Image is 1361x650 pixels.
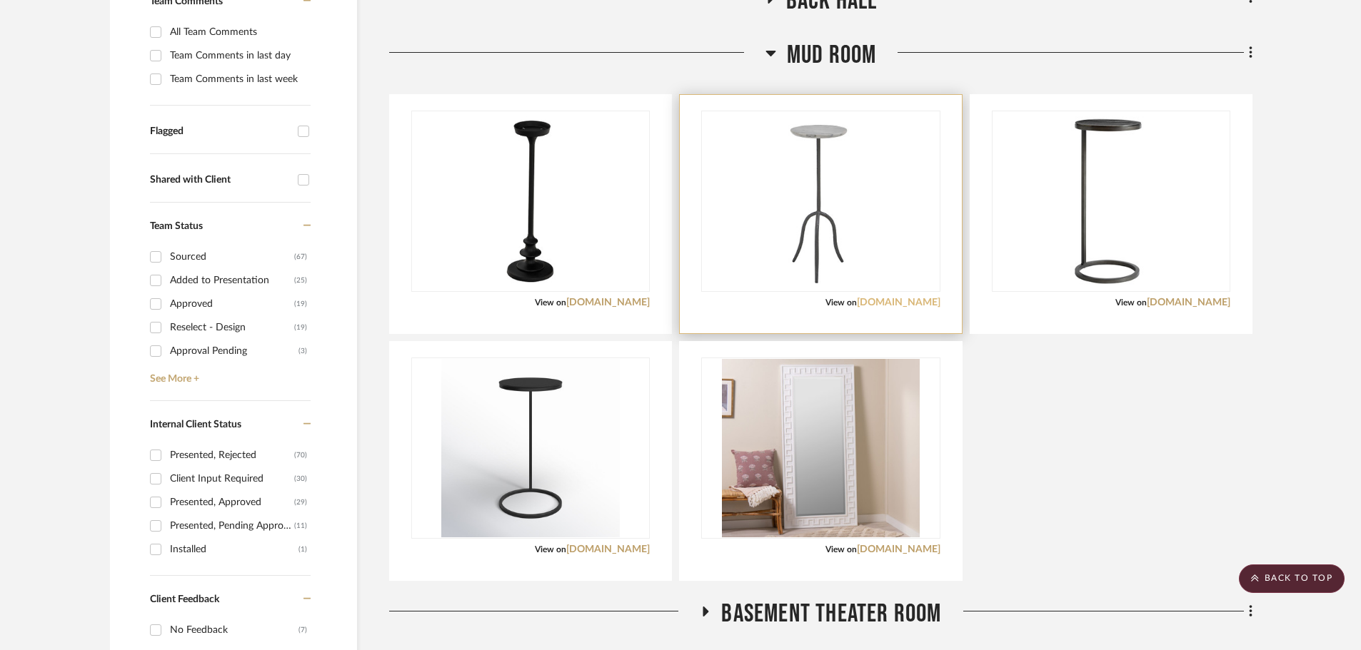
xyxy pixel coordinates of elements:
[731,112,910,290] img: Martini Table
[170,44,307,67] div: Team Comments in last day
[146,362,311,385] a: See More +
[170,293,294,315] div: Approved
[441,112,620,290] img: Martini Table
[170,340,298,362] div: Approval Pending
[566,298,650,308] a: [DOMAIN_NAME]
[298,619,307,641] div: (7)
[825,298,857,307] span: View on
[294,444,307,467] div: (70)
[294,245,307,268] div: (67)
[150,221,203,231] span: Team Status
[702,358,939,538] div: 0
[1115,298,1147,307] span: View on
[170,467,294,490] div: Client Input Required
[294,514,307,537] div: (11)
[721,599,941,629] span: Basement Theater Room
[722,359,920,537] img: Mirror
[170,269,294,292] div: Added to Presentation
[298,538,307,561] div: (1)
[150,126,291,138] div: Flagged
[170,619,298,641] div: No Feedback
[1147,298,1230,308] a: [DOMAIN_NAME]
[294,467,307,490] div: (30)
[857,544,940,554] a: [DOMAIN_NAME]
[170,444,294,467] div: Presented, Rejected
[298,340,307,362] div: (3)
[170,316,294,339] div: Reselect - Design
[702,111,939,291] div: 0
[150,174,291,186] div: Shared with Client
[170,538,298,561] div: Installed
[170,245,294,268] div: Sourced
[170,514,294,537] div: Presented, Pending Approval
[1012,112,1210,290] img: Martini Table
[1239,564,1345,593] scroll-to-top-button: BACK TO TOP
[150,594,219,604] span: Client Feedback
[535,545,566,554] span: View on
[294,293,307,315] div: (19)
[294,316,307,339] div: (19)
[294,269,307,292] div: (25)
[857,298,940,308] a: [DOMAIN_NAME]
[441,359,620,537] img: Martini Table
[566,544,650,554] a: [DOMAIN_NAME]
[170,68,307,91] div: Team Comments in last week
[170,21,307,44] div: All Team Comments
[787,40,877,71] span: Mud Room
[170,491,294,514] div: Presented, Approved
[825,545,857,554] span: View on
[294,491,307,514] div: (29)
[150,420,241,430] span: Internal Client Status
[535,298,566,307] span: View on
